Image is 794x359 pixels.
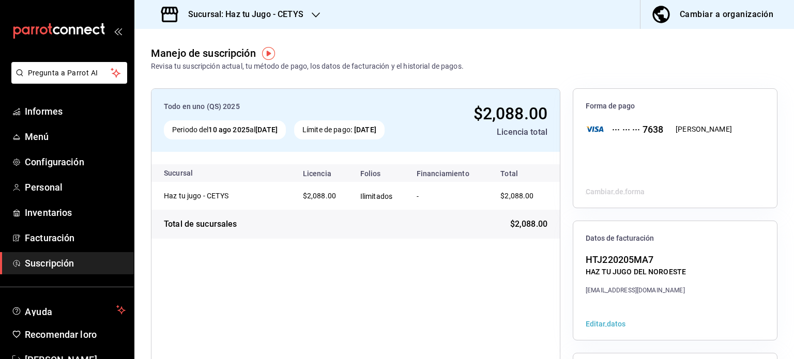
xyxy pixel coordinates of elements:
[255,126,278,134] font: [DATE]
[474,104,547,123] font: $2,088.00
[28,69,98,77] font: Pregunta a Parrot AI
[586,234,654,242] font: Datos de facturación
[586,319,625,327] button: Editar datos
[25,207,72,218] font: Inventarios
[360,169,381,178] font: Folios
[25,232,74,243] font: Facturación
[586,187,645,195] button: Cambiar de forma
[500,192,533,200] font: $2,088.00
[586,102,635,110] font: Forma de pago
[586,254,654,265] font: HTJ220205MA7
[164,191,267,201] div: Haz tu jugo - CETYS
[612,124,663,135] font: ··· ··· ··· 7638
[417,192,419,200] font: -
[497,127,547,137] font: Licencia total
[303,192,336,200] font: $2,088.00
[164,169,193,177] font: Sucursal
[302,126,350,134] font: Límite de pago
[188,9,303,19] font: Sucursal: Haz tu Jugo - CETYS
[586,287,685,294] font: [EMAIL_ADDRESS][DOMAIN_NAME]
[510,219,547,229] font: $2,088.00
[151,62,464,70] font: Revisa tu suscripción actual, tu método de pago, los datos de facturación y el historial de pagos.
[151,47,256,59] font: Manejo de suscripción
[25,131,49,142] font: Menú
[25,157,84,167] font: Configuración
[164,192,228,200] font: Haz tu jugo - CETYS
[303,169,331,178] font: Licencia
[586,268,686,276] font: HAZ TU JUGO DEL NOROESTE
[7,75,127,86] a: Pregunta a Parrot AI
[25,258,74,269] font: Suscripción
[172,126,208,134] font: Periodo del
[500,169,518,178] font: Total
[250,126,255,134] font: al
[350,126,376,134] font: : [DATE]
[25,306,53,317] font: Ayuda
[25,182,63,193] font: Personal
[676,125,732,133] font: [PERSON_NAME]
[586,188,645,196] font: Cambiar de forma
[360,192,393,200] font: Ilimitados
[164,102,240,111] font: Todo en uno (QS) 2025
[11,62,127,84] button: Pregunta a Parrot AI
[680,9,773,19] font: Cambiar a organización
[25,329,97,340] font: Recomendar loro
[417,169,469,178] font: Financiamiento
[262,47,275,60] img: Marcador de información sobre herramientas
[114,27,122,35] button: abrir_cajón_menú
[164,219,237,229] font: Total de sucursales
[208,126,249,134] font: 10 ago 2025
[25,106,63,117] font: Informes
